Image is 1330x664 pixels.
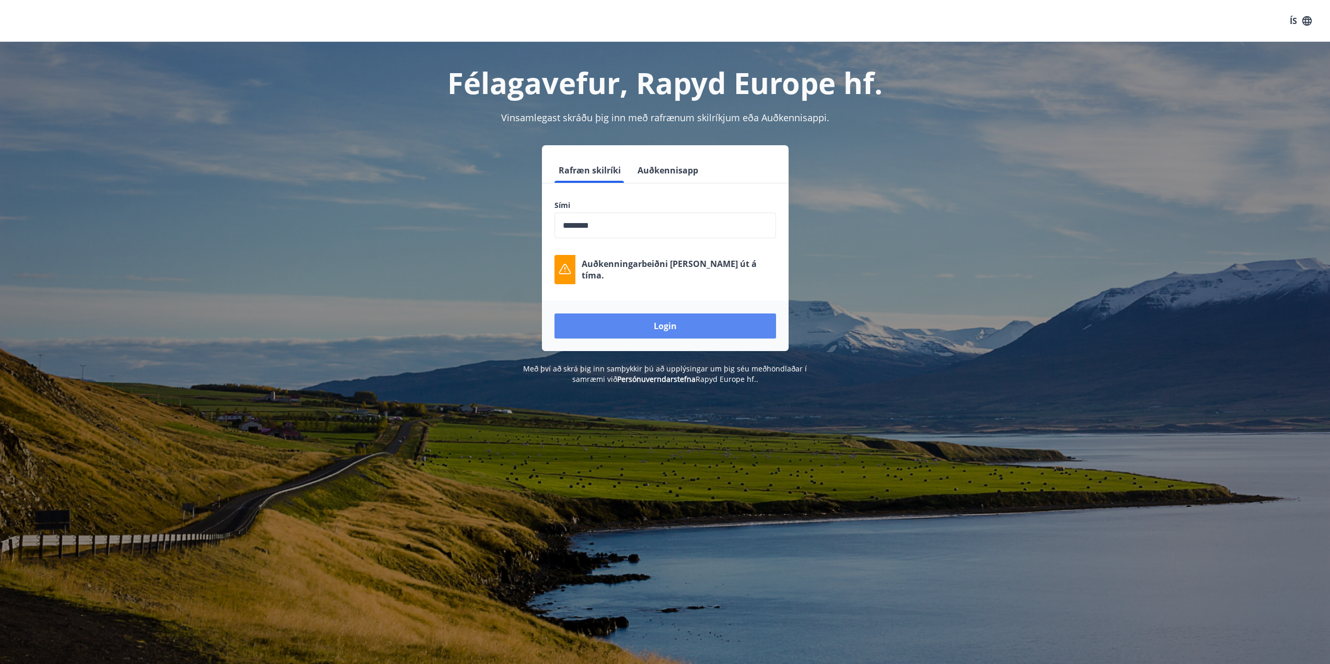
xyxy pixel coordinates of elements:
[523,364,807,384] span: Með því að skrá þig inn samþykkir þú að upplýsingar um þig séu meðhöndlaðar í samræmi við Rapyd E...
[633,158,702,183] button: Auðkennisapp
[302,63,1029,102] h1: Félagavefur, Rapyd Europe hf.
[1284,11,1317,30] button: ÍS
[554,158,625,183] button: Rafræn skilríki
[617,374,696,384] a: Persónuverndarstefna
[582,258,776,281] p: Auðkenningarbeiðni [PERSON_NAME] út á tíma.
[554,313,776,339] button: Login
[554,200,776,211] label: Sími
[501,111,829,124] span: Vinsamlegast skráðu þig inn með rafrænum skilríkjum eða Auðkennisappi.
